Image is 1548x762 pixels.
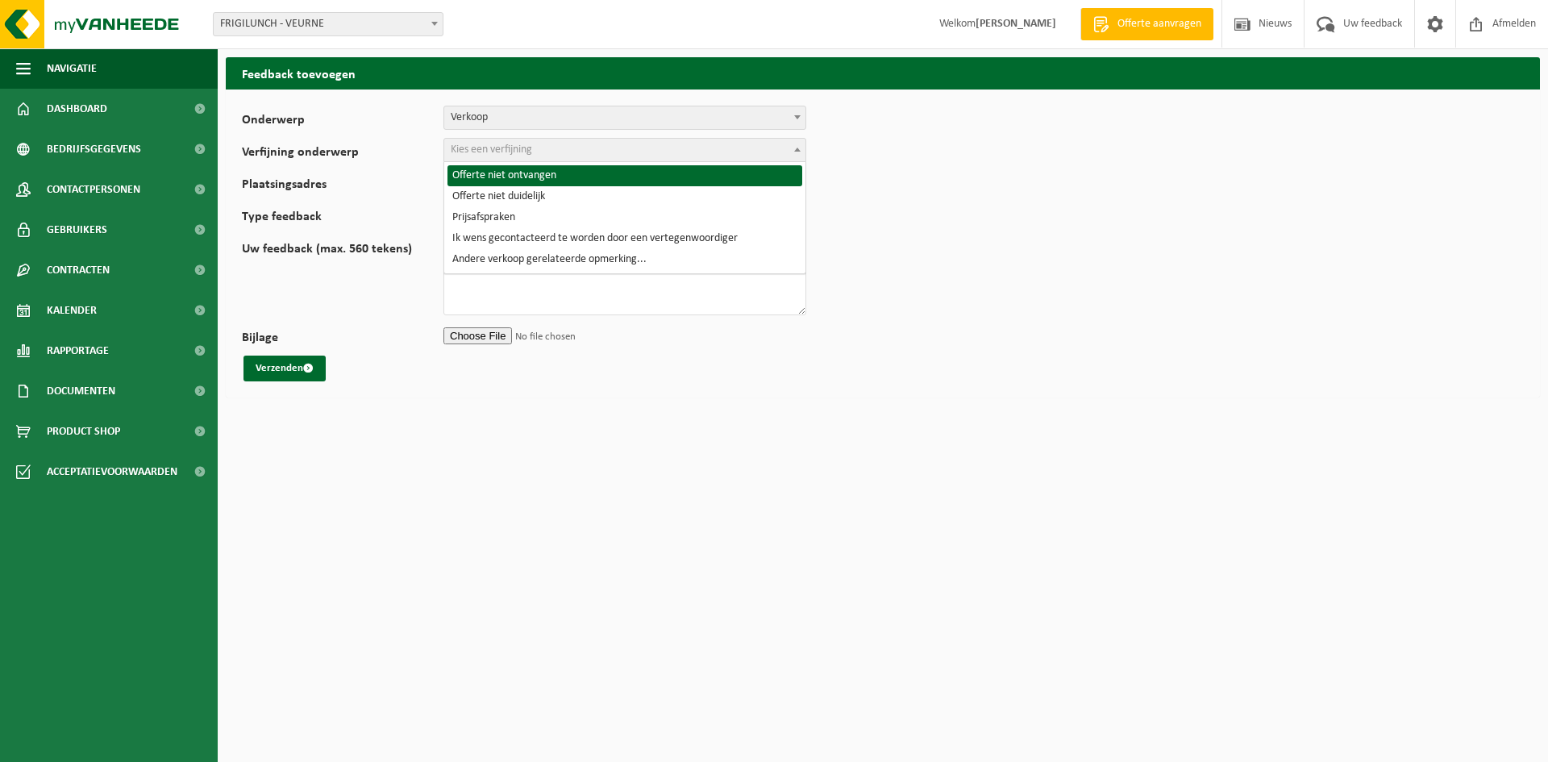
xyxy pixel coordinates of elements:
span: Bedrijfsgegevens [47,129,141,169]
span: FRIGILUNCH - VEURNE [214,13,443,35]
span: Verkoop [443,106,806,130]
span: FRIGILUNCH - VEURNE [213,12,443,36]
button: Verzenden [243,356,326,381]
span: Kies een verfijning [451,144,532,156]
span: Contracten [47,250,110,290]
label: Type feedback [242,210,443,227]
span: Rapportage [47,331,109,371]
a: Offerte aanvragen [1080,8,1213,40]
li: Andere verkoop gerelateerde opmerking... [447,249,802,270]
label: Plaatsingsadres [242,178,443,194]
label: Bijlage [242,331,443,348]
span: Dashboard [47,89,107,129]
strong: [PERSON_NAME] [976,18,1056,30]
li: Ik wens gecontacteerd te worden door een vertegenwoordiger [447,228,802,249]
span: Navigatie [47,48,97,89]
li: Offerte niet ontvangen [447,165,802,186]
span: Acceptatievoorwaarden [47,452,177,492]
span: Documenten [47,371,115,411]
h2: Feedback toevoegen [226,57,1540,89]
span: Offerte aanvragen [1113,16,1205,32]
span: Kalender [47,290,97,331]
label: Onderwerp [242,114,443,130]
span: Verkoop [444,106,805,129]
span: Product Shop [47,411,120,452]
span: Gebruikers [47,210,107,250]
label: Verfijning onderwerp [242,146,443,162]
li: Prijsafspraken [447,207,802,228]
li: Offerte niet duidelijk [447,186,802,207]
label: Uw feedback (max. 560 tekens) [242,243,443,315]
span: Contactpersonen [47,169,140,210]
